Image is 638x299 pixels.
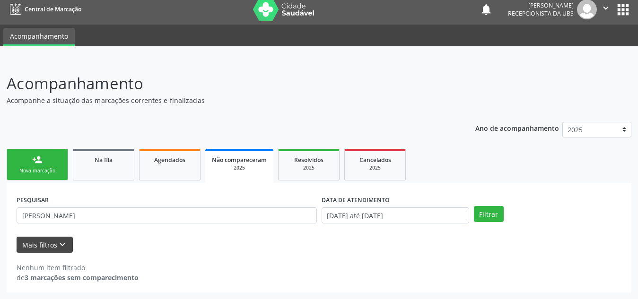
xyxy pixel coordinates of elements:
div: [PERSON_NAME] [508,1,574,9]
a: Central de Marcação [7,1,81,17]
button: Filtrar [474,206,504,222]
strong: 3 marcações sem comparecimento [25,273,139,282]
p: Acompanhamento [7,72,444,95]
span: Na fila [95,156,113,164]
span: Cancelados [359,156,391,164]
a: Acompanhamento [3,28,75,46]
span: Resolvidos [294,156,323,164]
span: Agendados [154,156,185,164]
button: Mais filtroskeyboard_arrow_down [17,237,73,253]
input: Selecione um intervalo [322,207,469,223]
div: Nova marcação [14,167,61,174]
span: Não compareceram [212,156,267,164]
button: notifications [480,3,493,16]
i:  [601,3,611,13]
button: apps [615,1,631,18]
i: keyboard_arrow_down [57,239,68,250]
div: 2025 [212,164,267,171]
div: person_add [32,154,43,165]
label: PESQUISAR [17,193,49,207]
span: Central de Marcação [25,5,81,13]
p: Acompanhe a situação das marcações correntes e finalizadas [7,95,444,105]
div: de [17,273,139,282]
span: Recepcionista da UBS [508,9,574,17]
div: 2025 [285,164,332,171]
label: DATA DE ATENDIMENTO [322,193,390,207]
input: Nome, CNS [17,207,317,223]
p: Ano de acompanhamento [475,122,559,134]
div: 2025 [351,164,399,171]
div: Nenhum item filtrado [17,263,139,273]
